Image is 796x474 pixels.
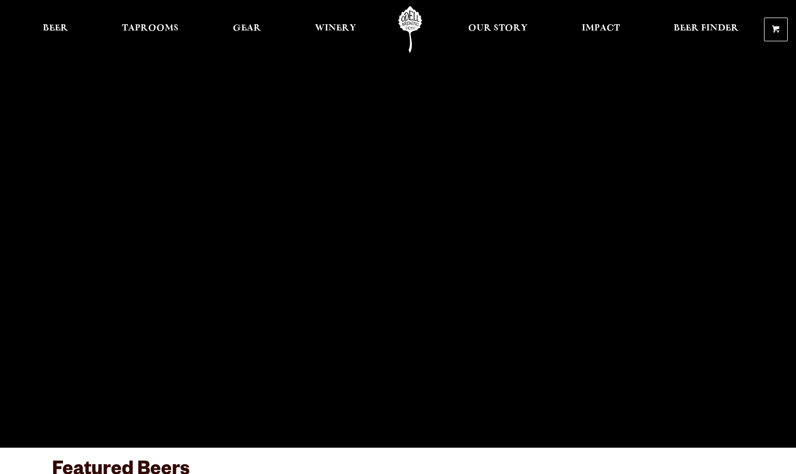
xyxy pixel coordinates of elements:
span: Gear [233,24,261,33]
a: Taprooms [115,6,185,53]
a: Winery [308,6,363,53]
a: Impact [575,6,627,53]
span: Our Story [468,24,528,33]
a: Gear [226,6,268,53]
a: Our Story [461,6,534,53]
span: Taprooms [122,24,179,33]
a: Beer Finder [667,6,745,53]
a: Beer [36,6,75,53]
span: Impact [582,24,620,33]
span: Beer Finder [674,24,739,33]
span: Beer [43,24,68,33]
span: Winery [315,24,356,33]
a: Odell Home [391,6,429,53]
